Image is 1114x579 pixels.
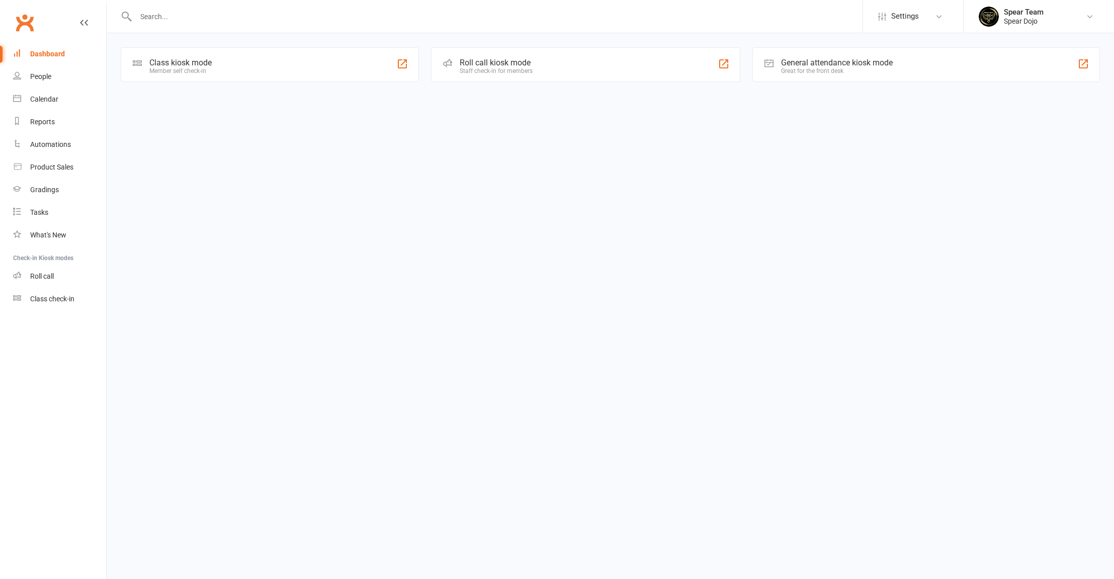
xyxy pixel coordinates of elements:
[30,208,48,216] div: Tasks
[30,95,58,103] div: Calendar
[13,201,106,224] a: Tasks
[30,163,73,171] div: Product Sales
[30,295,74,303] div: Class check-in
[460,58,533,67] div: Roll call kiosk mode
[30,231,66,239] div: What's New
[13,43,106,65] a: Dashboard
[891,5,919,28] span: Settings
[460,67,533,74] div: Staff check-in for members
[979,7,999,27] img: thumb_image1623807886.png
[30,272,54,280] div: Roll call
[133,10,863,24] input: Search...
[13,133,106,156] a: Automations
[13,65,106,88] a: People
[13,224,106,246] a: What's New
[30,72,51,80] div: People
[1004,17,1044,26] div: Spear Dojo
[30,118,55,126] div: Reports
[30,140,71,148] div: Automations
[149,58,212,67] div: Class kiosk mode
[13,111,106,133] a: Reports
[149,67,212,74] div: Member self check-in
[30,186,59,194] div: Gradings
[13,265,106,288] a: Roll call
[781,67,893,74] div: Great for the front desk
[13,88,106,111] a: Calendar
[30,50,65,58] div: Dashboard
[13,156,106,179] a: Product Sales
[781,58,893,67] div: General attendance kiosk mode
[13,288,106,310] a: Class kiosk mode
[1004,8,1044,17] div: Spear Team
[12,10,37,35] a: Clubworx
[13,179,106,201] a: Gradings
